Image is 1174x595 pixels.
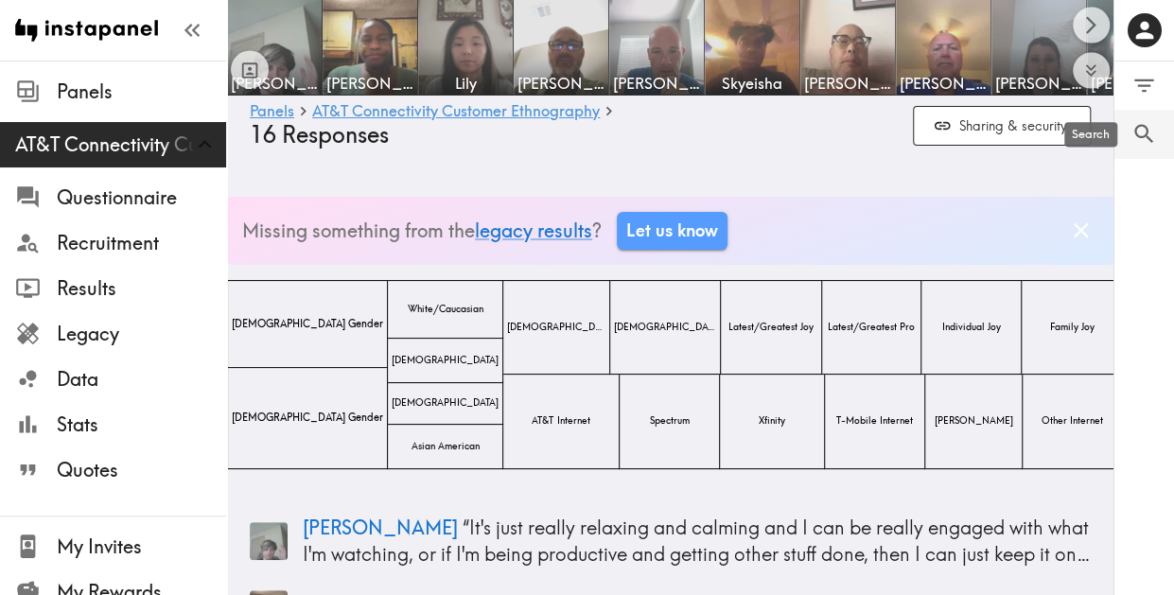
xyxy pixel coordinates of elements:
[503,317,609,338] span: [DEMOGRAPHIC_DATA] Segment
[15,131,226,158] span: AT&T Connectivity Customer Ethnography
[930,411,1016,431] span: [PERSON_NAME]
[250,522,288,560] img: Panelist thumbnail
[242,218,602,244] p: Missing something from the ?
[228,313,387,335] span: [DEMOGRAPHIC_DATA] Gender
[709,73,796,94] span: Skyeisha
[303,516,458,539] span: [PERSON_NAME]
[57,534,226,560] span: My Invites
[404,299,487,320] span: White/Caucasian
[57,321,226,347] span: Legacy
[528,411,593,431] span: AT&T Internet
[613,73,700,94] span: [PERSON_NAME]
[388,350,502,371] span: [DEMOGRAPHIC_DATA]
[1063,213,1098,248] button: Dismiss banner
[1073,7,1110,44] button: Scroll right
[312,103,600,121] a: AT&T Connectivity Customer Ethnography
[1131,121,1157,147] span: Search
[303,515,1091,568] p: “ It's just really relaxing and calming and I can be really engaged with what I'm watching, or if...
[250,507,1091,575] a: Panelist thumbnail[PERSON_NAME] “It's just really relaxing and calming and I can be really engage...
[1073,52,1110,89] button: Expand to show all items
[1064,122,1117,147] div: Search
[725,317,817,338] span: Latest/Greatest Joy
[824,317,919,338] span: Latest/Greatest Pro
[57,366,226,393] span: Data
[57,457,226,483] span: Quotes
[57,79,226,105] span: Panels
[57,411,226,438] span: Stats
[913,106,1091,147] button: Sharing & security
[326,73,413,94] span: [PERSON_NAME]
[610,317,720,338] span: [DEMOGRAPHIC_DATA] Segment
[1114,110,1174,158] button: Search
[250,103,294,121] a: Panels
[57,184,226,211] span: Questionnaire
[408,436,483,457] span: Asian American
[755,411,789,431] span: Xfinity
[57,275,226,302] span: Results
[57,230,226,256] span: Recruitment
[388,393,502,413] span: [DEMOGRAPHIC_DATA]
[517,73,605,94] span: [PERSON_NAME]
[617,212,727,250] a: Let us know
[231,51,269,89] button: Toggle between responses and questions
[475,219,592,242] a: legacy results
[1114,61,1174,110] button: Filter Responses
[937,317,1004,338] span: Individual Joy
[250,121,389,149] span: 16 Responses
[832,411,917,431] span: T-Mobile Internet
[645,411,692,431] span: Spectrum
[804,73,891,94] span: [PERSON_NAME]
[422,73,509,94] span: Lily
[1131,73,1157,98] span: Filter Responses
[1038,411,1107,431] span: Other Internet
[228,407,387,429] span: [DEMOGRAPHIC_DATA] Gender
[1046,317,1098,338] span: Family Joy
[900,73,987,94] span: [PERSON_NAME]
[231,73,318,94] span: [PERSON_NAME]
[995,73,1082,94] span: [PERSON_NAME]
